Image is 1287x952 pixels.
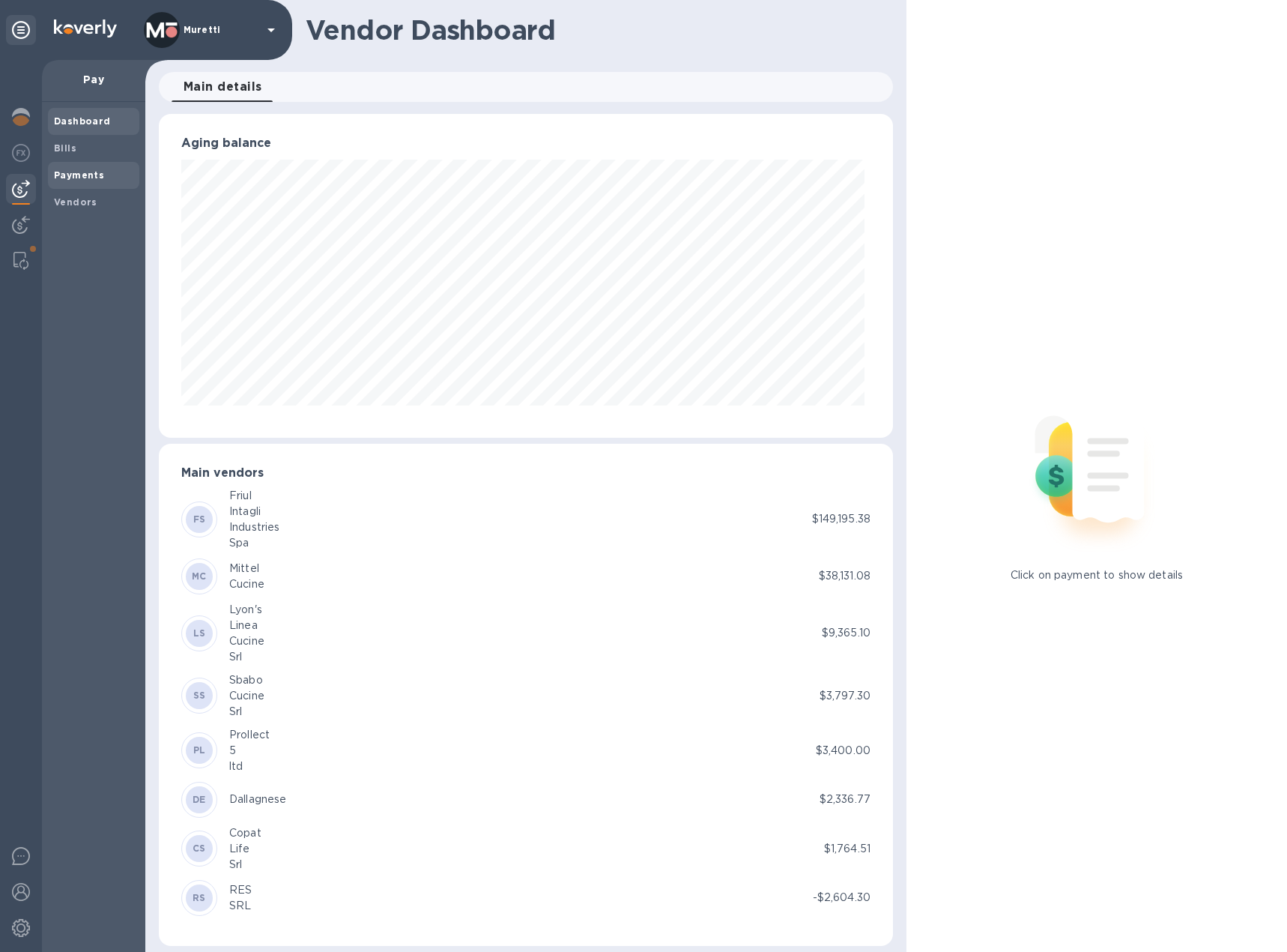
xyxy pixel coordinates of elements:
[822,625,870,641] p: $9,365.10
[54,115,111,127] b: Dashboard
[54,142,76,154] b: Bills
[54,72,133,87] p: Pay
[229,633,264,649] div: Cucine
[193,843,206,854] b: CS
[229,792,286,807] div: Dallagnese
[229,688,264,704] div: Cucine
[181,466,870,480] h3: Main vendors
[229,825,261,841] div: Copat
[54,196,97,208] b: Vendors
[229,519,279,535] div: Industries
[816,743,870,759] p: $3,400.00
[181,136,870,151] h3: Aging balance
[229,841,261,857] div: Life
[193,627,206,639] b: LS
[229,504,279,519] div: Intagli
[229,882,252,898] div: RES
[193,690,206,701] b: SS
[229,602,264,618] div: Lyon's
[1011,567,1183,583] p: Click on payment to show details
[229,704,264,720] div: Srl
[6,15,36,45] div: Unpin categories
[184,76,262,97] span: Main details
[193,513,206,525] b: FS
[229,759,270,774] div: ltd
[229,898,252,914] div: SRL
[193,794,206,805] b: DE
[229,649,264,665] div: Srl
[229,672,264,688] div: Sbabo
[229,488,279,504] div: Friul
[193,892,206,903] b: RS
[229,857,261,873] div: Srl
[229,561,264,576] div: Mittel
[12,144,30,162] img: Foreign exchange
[193,744,206,756] b: PL
[820,688,870,704] p: $3,797.30
[184,25,258,35] p: Muretti
[54,19,117,37] img: Logo
[54,169,104,181] b: Payments
[812,511,870,527] p: $149,195.38
[229,535,279,551] div: Spa
[813,890,870,906] p: -$2,604.30
[229,576,264,592] div: Cucine
[192,570,207,582] b: MC
[819,568,870,584] p: $38,131.08
[229,618,264,633] div: Linea
[306,14,882,46] h1: Vendor Dashboard
[820,792,870,807] p: $2,336.77
[229,727,270,743] div: Prollect
[824,841,870,857] p: $1,764.51
[229,743,270,759] div: 5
